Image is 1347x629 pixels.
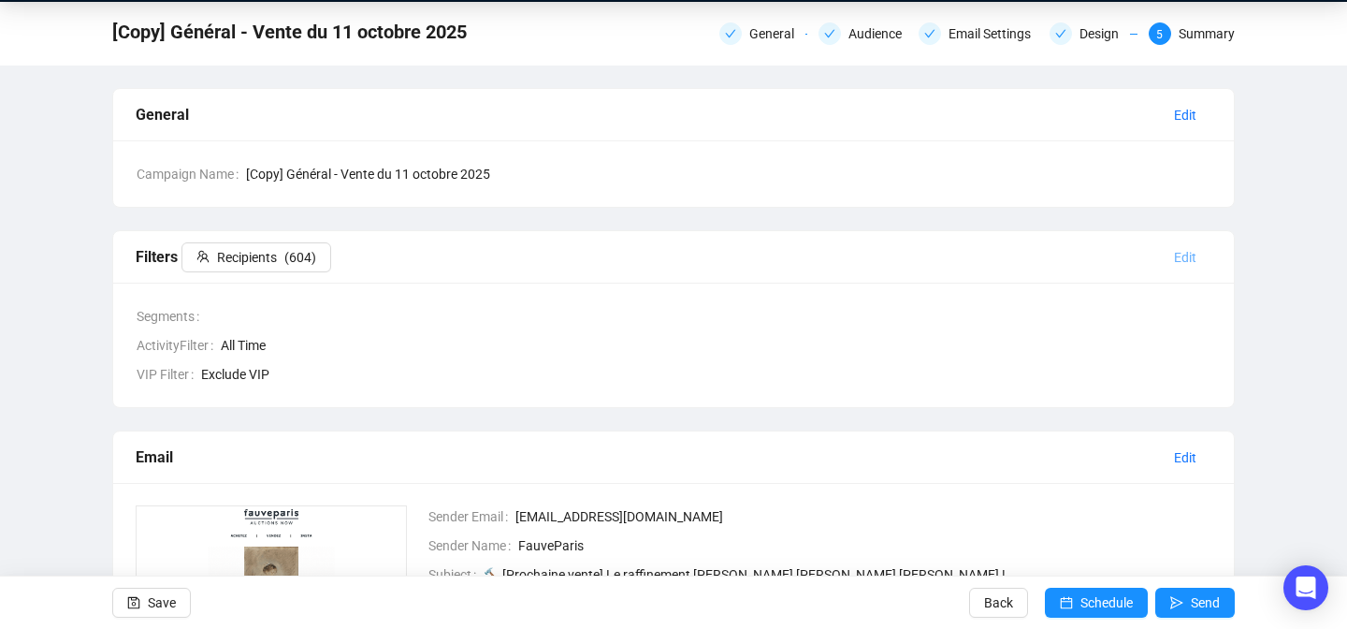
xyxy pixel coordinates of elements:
span: Send [1191,577,1220,629]
div: Open Intercom Messenger [1283,565,1328,610]
span: ActivityFilter [137,335,221,356]
div: Design [1050,22,1137,45]
span: Campaign Name [137,164,246,184]
span: Exclude VIP [201,364,1211,385]
span: Recipients [217,247,277,268]
button: Recipients(604) [181,242,331,272]
div: 5Summary [1149,22,1235,45]
span: ( 604 ) [284,247,316,268]
button: Edit [1159,100,1211,130]
button: Save [112,588,191,618]
span: FauveParis [518,535,1212,556]
span: save [127,596,140,609]
span: 🔨 [Prochaine vente] Le raffinement [PERSON_NAME] [PERSON_NAME] [PERSON_NAME] ! [484,564,1212,585]
span: Sender Name [428,535,518,556]
span: check [1055,28,1066,39]
div: Summary [1179,22,1235,45]
button: Schedule [1045,588,1148,618]
span: Sender Email [428,506,515,527]
button: Back [969,588,1028,618]
span: VIP Filter [137,364,201,385]
div: Audience [848,22,913,45]
span: send [1170,596,1183,609]
span: Edit [1174,447,1196,468]
span: calendar [1060,596,1073,609]
button: Edit [1159,242,1211,272]
span: 5 [1156,28,1163,41]
span: Segments [137,306,207,327]
span: check [824,28,835,39]
span: All Time [221,335,1211,356]
span: Filters [136,248,331,266]
span: Save [148,577,176,629]
div: General [749,22,805,45]
button: Edit [1159,443,1211,473]
div: Email Settings [919,22,1038,45]
div: Audience [818,22,906,45]
div: Email Settings [949,22,1042,45]
span: Back [984,577,1013,629]
span: Schedule [1080,577,1133,629]
span: [Copy] Général - Vente du 11 octobre 2025 [112,17,467,47]
span: Edit [1174,105,1196,125]
span: [EMAIL_ADDRESS][DOMAIN_NAME] [515,506,1212,527]
span: Subject [428,564,484,585]
div: Design [1079,22,1130,45]
div: General [719,22,807,45]
div: General [136,103,1159,126]
span: [Copy] Général - Vente du 11 octobre 2025 [246,164,1211,184]
div: Email [136,446,1159,469]
span: check [725,28,736,39]
span: team [196,250,210,263]
span: Edit [1174,247,1196,268]
span: check [924,28,935,39]
button: Send [1155,588,1235,618]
